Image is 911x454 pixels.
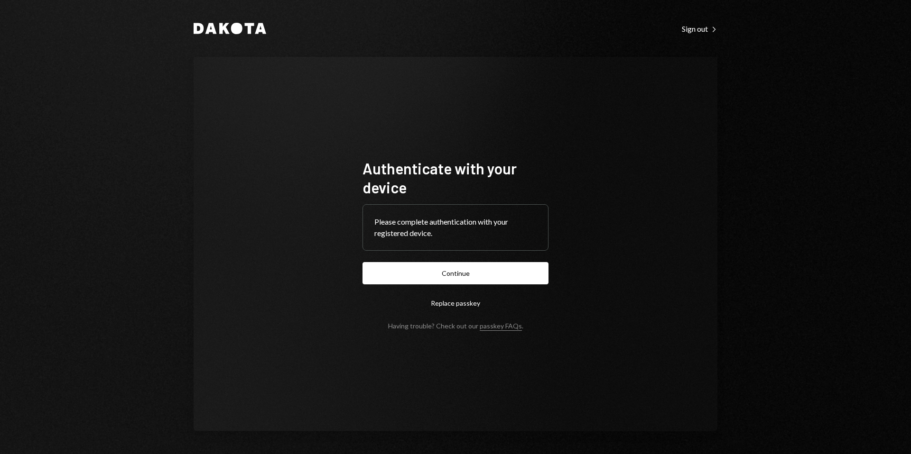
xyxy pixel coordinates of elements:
[480,322,522,331] a: passkey FAQs
[682,23,717,34] a: Sign out
[363,159,548,197] h1: Authenticate with your device
[363,292,548,314] button: Replace passkey
[363,262,548,284] button: Continue
[374,216,537,239] div: Please complete authentication with your registered device.
[682,24,717,34] div: Sign out
[388,322,523,330] div: Having trouble? Check out our .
